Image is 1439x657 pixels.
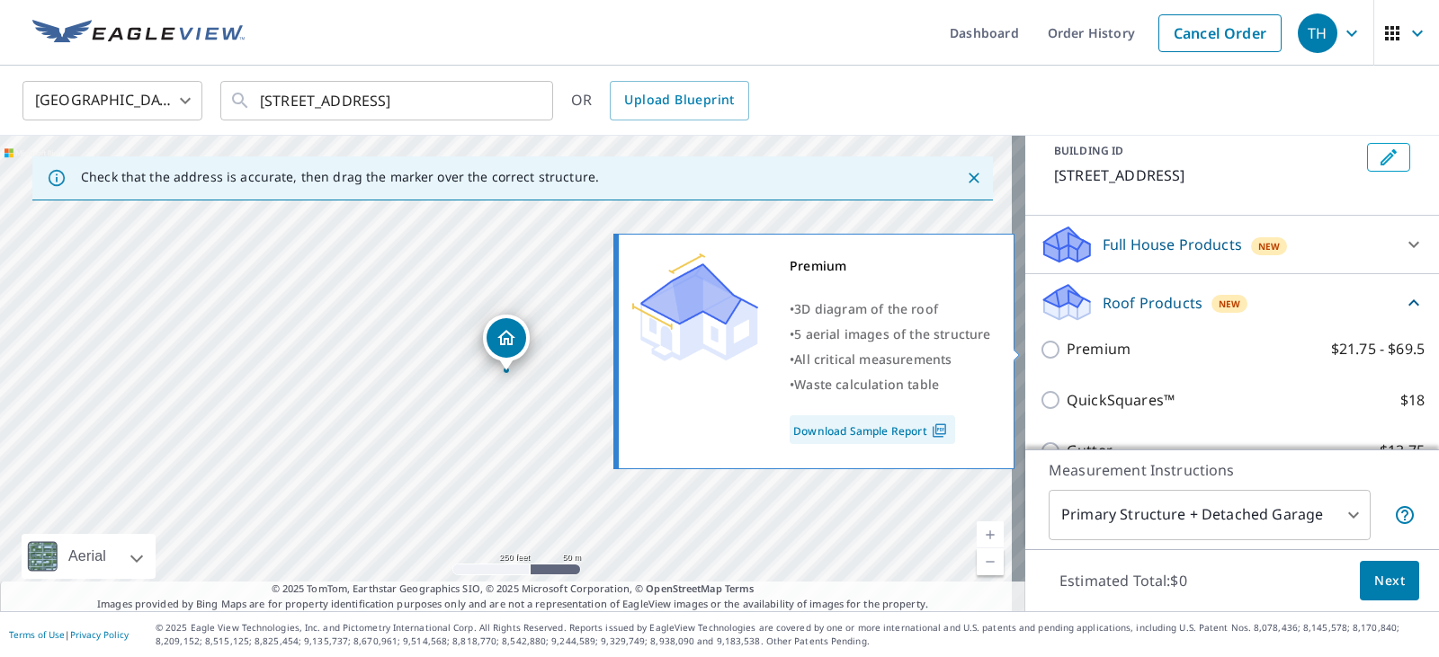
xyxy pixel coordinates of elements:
a: Current Level 17, Zoom In [977,521,1004,548]
button: Close [962,166,986,190]
span: © 2025 TomTom, Earthstar Geographics SIO, © 2025 Microsoft Corporation, © [272,582,755,597]
a: OpenStreetMap [646,582,721,595]
p: | [9,629,129,640]
p: Roof Products [1103,292,1202,314]
p: Full House Products [1103,234,1242,255]
span: New [1219,297,1241,311]
div: Roof ProductsNew [1040,281,1425,324]
div: Dropped pin, building 1, Residential property, 3430 Arrowhead Rd Cheyenne, WY 82001 [483,315,530,370]
div: Full House ProductsNew [1040,223,1425,266]
span: 3D diagram of the roof [794,300,938,317]
a: Cancel Order [1158,14,1282,52]
img: Pdf Icon [927,422,952,439]
span: Next [1374,570,1405,592]
p: Measurement Instructions [1049,459,1416,481]
p: Estimated Total: $0 [1045,561,1202,600]
p: Gutter [1067,439,1113,462]
p: © 2025 Eagle View Technologies, Inc. and Pictometry International Corp. All Rights Reserved. Repo... [156,621,1430,648]
button: Edit building 1 [1367,143,1410,172]
p: Check that the address is accurate, then drag the marker over the correct structure. [81,169,599,185]
span: 5 aerial images of the structure [794,325,990,342]
img: Premium [632,253,758,361]
p: [STREET_ADDRESS] [1054,164,1360,186]
p: $13.75 [1380,439,1425,462]
div: • [790,347,991,372]
p: QuickSquares™ [1067,389,1175,412]
a: Privacy Policy [70,628,129,641]
div: Aerial [22,534,156,579]
p: Premium [1067,338,1131,360]
span: New [1258,239,1281,253]
a: Upload Blueprint [610,81,748,120]
div: • [790,322,991,347]
div: OR [571,81,749,120]
div: [GEOGRAPHIC_DATA] [22,75,202,126]
div: Primary Structure + Detached Garage [1049,490,1371,540]
span: Waste calculation table [794,376,939,393]
input: Search by address or latitude-longitude [260,75,516,126]
a: Download Sample Report [790,415,955,444]
p: BUILDING ID [1054,143,1123,158]
img: EV Logo [32,20,245,47]
div: • [790,297,991,322]
a: Terms [725,582,755,595]
div: Aerial [63,534,112,579]
div: • [790,372,991,397]
p: $21.75 - $69.5 [1331,338,1425,360]
span: Upload Blueprint [624,89,734,111]
span: Your report will include the primary structure and a detached garage if one exists. [1394,504,1416,526]
p: $18 [1400,389,1425,412]
span: All critical measurements [794,351,952,368]
div: TH [1298,13,1337,53]
button: Next [1360,561,1419,601]
a: Current Level 17, Zoom Out [977,548,1004,575]
a: Terms of Use [9,628,65,641]
div: Premium [790,253,991,279]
